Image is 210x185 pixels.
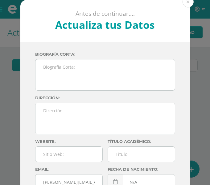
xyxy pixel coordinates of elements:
[108,139,175,144] label: Título académico:
[35,96,175,100] label: Dirección:
[37,18,173,32] h2: Actualiza tus Datos
[37,10,173,18] p: Antes de continuar....
[108,167,175,172] label: Fecha de nacimiento:
[108,147,175,162] input: Titulo:
[35,167,103,172] label: Email:
[35,147,102,162] input: Sitio Web:
[35,139,103,144] label: Website:
[35,52,175,57] label: Biografía corta:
